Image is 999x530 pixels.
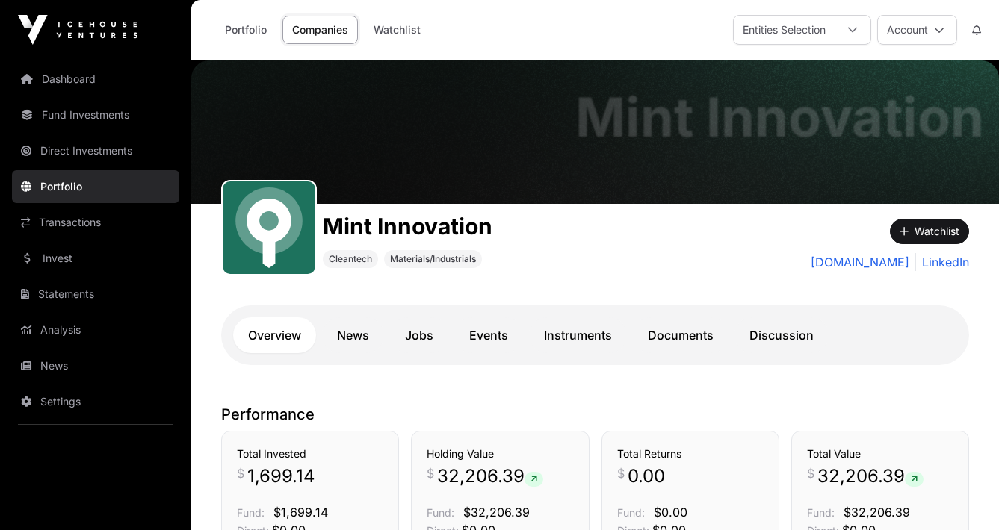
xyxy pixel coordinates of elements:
[329,253,372,265] span: Cleantech
[247,464,315,488] span: 1,699.14
[282,16,358,44] a: Companies
[734,317,829,353] a: Discussion
[390,253,476,265] span: Materials/Industrials
[807,446,953,461] h3: Total Value
[633,317,729,353] a: Documents
[229,187,309,268] img: Mint.svg
[890,219,969,244] button: Watchlist
[807,464,814,482] span: $
[233,317,957,353] nav: Tabs
[221,404,969,425] p: Performance
[12,99,179,131] a: Fund Investments
[734,16,835,44] div: Entities Selection
[915,253,969,271] a: LinkedIn
[529,317,627,353] a: Instruments
[12,314,179,346] a: Analysis
[233,317,316,353] a: Overview
[654,505,687,520] span: $0.00
[617,506,645,519] span: Fund:
[12,385,179,418] a: Settings
[273,505,328,520] span: $1,699.14
[427,446,573,461] h3: Holding Value
[844,505,910,520] span: $32,206.39
[617,464,625,482] span: $
[454,317,523,353] a: Events
[807,506,835,519] span: Fund:
[191,60,999,204] img: Mint Innovation
[437,464,543,488] span: 32,206.39
[12,134,179,167] a: Direct Investments
[12,170,179,203] a: Portfolio
[427,506,454,519] span: Fund:
[811,253,909,271] a: [DOMAIN_NAME]
[237,446,383,461] h3: Total Invested
[427,464,434,482] span: $
[575,90,984,144] h1: Mint Innovation
[12,349,179,382] a: News
[390,317,448,353] a: Jobs
[215,16,276,44] a: Portfolio
[877,15,957,45] button: Account
[12,278,179,311] a: Statements
[463,505,530,520] span: $32,206.39
[12,206,179,239] a: Transactions
[323,213,492,240] h1: Mint Innovation
[617,446,764,461] h3: Total Returns
[237,464,244,482] span: $
[237,506,265,519] span: Fund:
[817,464,924,488] span: 32,206.39
[924,458,999,530] iframe: Chat Widget
[12,242,179,275] a: Invest
[12,63,179,96] a: Dashboard
[628,464,665,488] span: 0.00
[364,16,430,44] a: Watchlist
[322,317,384,353] a: News
[18,15,137,45] img: Icehouse Ventures Logo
